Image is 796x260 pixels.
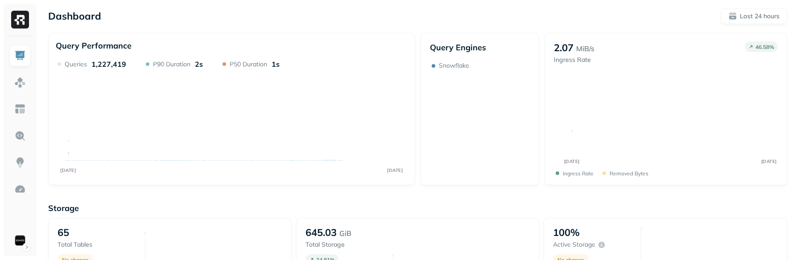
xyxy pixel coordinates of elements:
tspan: [DATE] [564,158,579,164]
p: 645.03 [305,226,337,239]
button: Last 24 hours [721,8,787,24]
img: Assets [14,77,26,88]
p: 1,227,419 [91,60,126,69]
p: GiB [339,228,351,239]
p: MiB/s [576,43,594,54]
p: 46.58 % [755,44,774,50]
p: Removed bytes [610,170,648,177]
p: Ingress Rate [554,56,594,64]
tspan: [DATE] [60,167,76,173]
p: Total tables [58,240,136,249]
p: P90 Duration [153,60,190,69]
p: 100% [553,226,580,239]
p: Query Performance [56,41,132,51]
p: Total storage [305,240,384,249]
p: P50 Duration [230,60,267,69]
p: Snowflake [439,61,469,70]
p: Query Engines [430,42,530,53]
p: 1s [272,60,280,69]
img: Optimization [14,183,26,195]
p: Active storage [553,240,595,249]
img: Asset Explorer [14,103,26,115]
p: Last 24 hours [740,12,780,20]
img: Dashboard [14,50,26,61]
tspan: [DATE] [761,158,776,164]
tspan: [DATE] [387,167,403,173]
p: Queries [65,60,87,69]
p: Storage [48,203,787,213]
img: Ryft [11,11,29,28]
p: 2s [195,60,203,69]
p: 65 [58,226,69,239]
p: Ingress Rate [563,170,594,177]
p: 2.07 [554,41,573,54]
img: Query Explorer [14,130,26,142]
img: Insights [14,157,26,168]
img: Sonos [14,234,26,247]
p: Dashboard [48,10,101,22]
